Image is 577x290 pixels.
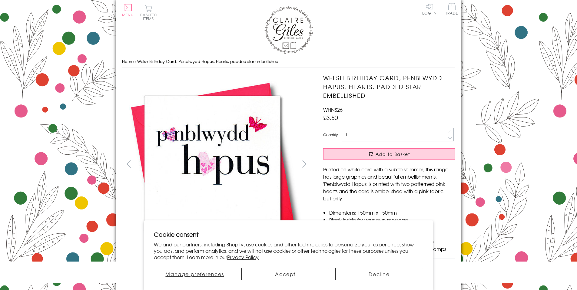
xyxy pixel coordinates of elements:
[122,157,136,171] button: prev
[143,12,157,21] span: 0 items
[323,132,338,137] label: Quantity
[140,5,157,20] button: Basket0 items
[122,74,303,255] img: Welsh Birthday Card, Penblwydd Hapus, Hearts, padded star embellished
[135,58,136,64] span: ›
[297,157,311,171] button: next
[376,151,410,157] span: Add to Basket
[446,3,458,15] span: Trade
[323,166,455,202] p: Printed on white card with a subtle shimmer, this range has large graphics and beautiful embellis...
[323,106,343,113] span: WHNS26
[311,74,493,255] img: Welsh Birthday Card, Penblwydd Hapus, Hearts, padded star embellished
[137,58,278,64] span: Welsh Birthday Card, Penblwydd Hapus, Hearts, padded star embellished
[154,268,235,280] button: Manage preferences
[323,113,338,122] span: £3.50
[122,55,455,68] nav: breadcrumbs
[329,209,455,216] li: Dimensions: 150mm x 150mm
[154,241,423,260] p: We and our partners, including Shopify, use cookies and other technologies to personalize your ex...
[323,74,455,100] h1: Welsh Birthday Card, Penblwydd Hapus, Hearts, padded star embellished
[264,6,313,54] img: Claire Giles Greetings Cards
[227,253,259,261] a: Privacy Policy
[241,268,329,280] button: Accept
[122,12,134,18] span: Menu
[335,268,423,280] button: Decline
[422,3,437,15] a: Log In
[329,216,455,223] li: Blank inside for your own message
[154,230,423,239] h2: Cookie consent
[122,4,134,17] button: Menu
[165,270,224,278] span: Manage preferences
[446,3,458,16] a: Trade
[122,58,134,64] a: Home
[323,148,455,160] button: Add to Basket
